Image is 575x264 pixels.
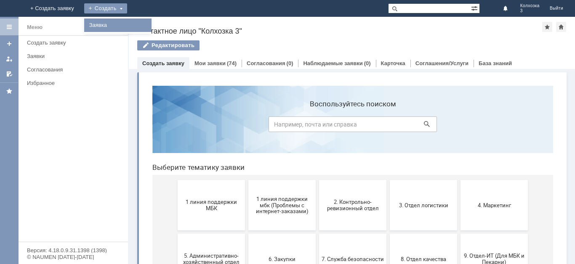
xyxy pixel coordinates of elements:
span: Франчайзинг [317,230,380,237]
button: 4. Маркетинг [315,101,382,151]
a: Мои заявки [194,60,226,66]
button: 2. Контрольно-ревизионный отдел [173,101,241,151]
div: Контактное лицо "Колхозка 3" [137,27,542,35]
div: © NAUMEN [DATE]-[DATE] [27,254,120,260]
label: Воспользуйтесь поиском [123,21,291,29]
a: Наблюдаемые заявки [303,60,362,66]
span: Отдел-ИТ (Офис) [176,230,238,237]
button: 1 линия поддержки МБК [32,101,99,151]
span: 1 линия поддержки мбк (Проблемы с интернет-заказами) [105,116,168,135]
button: Финансовый отдел [244,209,311,259]
div: Создать [84,3,127,13]
input: Например, почта или справка [123,37,291,53]
button: Бухгалтерия (для мбк) [32,209,99,259]
span: 9. Отдел-ИТ (Для МБК и Пекарни) [317,174,380,186]
button: Отдел-ИТ (Офис) [173,209,241,259]
a: Создать заявку [24,36,126,49]
a: Заявка [86,20,150,30]
a: Мои заявки [3,52,16,66]
div: Согласования [27,66,123,73]
button: 5. Административно-хозяйственный отдел [32,155,99,205]
button: Отдел-ИТ (Битрикс24 и CRM) [103,209,170,259]
span: 7. Служба безопасности [176,177,238,183]
a: Соглашения/Услуги [415,60,469,66]
button: 8. Отдел качества [244,155,311,205]
span: 8. Отдел качества [247,177,309,183]
span: 2. Контрольно-ревизионный отдел [176,120,238,132]
span: 5. Административно-хозяйственный отдел [35,174,97,186]
span: 3. Отдел логистики [247,123,309,129]
a: Согласования [24,63,126,76]
div: (0) [287,60,293,66]
span: Финансовый отдел [247,230,309,237]
div: Добавить в избранное [542,22,552,32]
span: 1 линия поддержки МБК [35,120,97,132]
button: 1 линия поддержки мбк (Проблемы с интернет-заказами) [103,101,170,151]
button: 3. Отдел логистики [244,101,311,151]
button: 7. Служба безопасности [173,155,241,205]
header: Выберите тематику заявки [7,84,407,92]
a: Заявки [24,50,126,63]
a: Создать заявку [142,60,184,66]
div: Создать заявку [27,40,123,46]
a: Согласования [247,60,285,66]
div: Версия: 4.18.0.9.31.1398 (1398) [27,248,120,253]
span: 4. Маркетинг [317,123,380,129]
span: 3 [520,8,540,13]
a: Создать заявку [3,37,16,50]
span: Отдел-ИТ (Битрикс24 и CRM) [105,227,168,240]
a: Карточка [381,60,405,66]
a: База знаний [479,60,512,66]
span: Колхозка [520,3,540,8]
div: Избранное [27,80,114,86]
button: 6. Закупки [103,155,170,205]
span: Бухгалтерия (для мбк) [35,230,97,237]
button: Франчайзинг [315,209,382,259]
a: Мои согласования [3,67,16,81]
span: 6. Закупки [105,177,168,183]
div: Меню [27,22,43,32]
span: Расширенный поиск [471,4,479,12]
div: (0) [364,60,371,66]
div: Заявки [27,53,123,59]
div: Сделать домашней страницей [556,22,566,32]
button: 9. Отдел-ИТ (Для МБК и Пекарни) [315,155,382,205]
div: (74) [227,60,237,66]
